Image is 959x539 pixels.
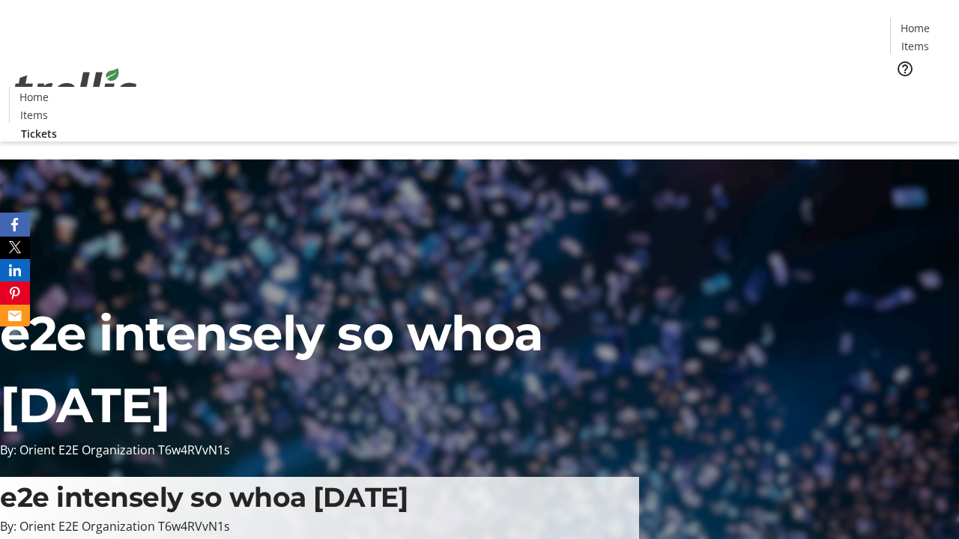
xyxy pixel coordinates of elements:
a: Home [10,89,58,105]
a: Items [10,107,58,123]
span: Tickets [902,87,938,103]
span: Items [20,107,48,123]
button: Help [890,54,920,84]
span: Home [901,20,930,36]
a: Items [891,38,939,54]
span: Home [19,89,49,105]
a: Tickets [890,87,950,103]
a: Tickets [9,126,69,141]
a: Home [891,20,939,36]
img: Orient E2E Organization T6w4RVvN1s's Logo [9,52,142,127]
span: Items [901,38,929,54]
span: Tickets [21,126,57,141]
